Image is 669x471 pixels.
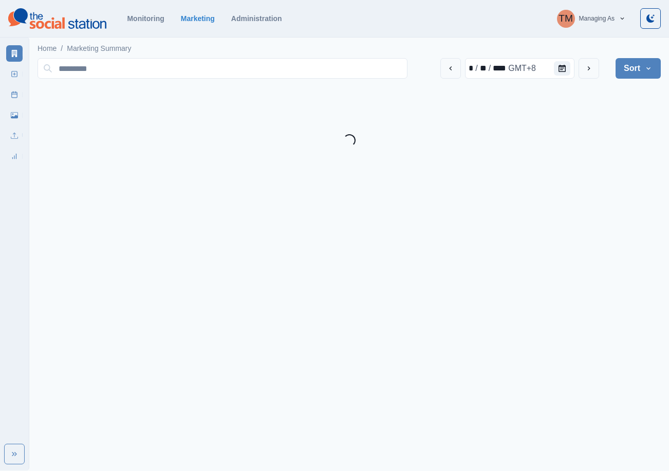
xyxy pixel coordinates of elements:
[6,66,23,82] a: New Post
[38,43,57,54] a: Home
[474,62,478,75] div: /
[559,6,573,31] div: Tony Manalo
[6,128,23,144] a: Uploads
[38,43,132,54] nav: breadcrumb
[61,43,63,54] span: /
[6,86,23,103] a: Post Schedule
[4,444,25,464] button: Expand
[67,43,131,54] a: Marketing Summary
[6,45,23,62] a: Marketing Summary
[468,62,474,75] div: month
[579,15,615,22] div: Managing As
[6,148,23,165] a: Review Summary
[6,107,23,123] a: Media Library
[8,8,106,29] img: logoTextSVG.62801f218bc96a9b266caa72a09eb111.svg
[488,62,492,75] div: /
[127,14,164,23] a: Monitoring
[440,58,461,79] button: previous
[479,62,488,75] div: day
[492,62,507,75] div: year
[554,61,570,76] button: Calendar
[640,8,661,29] button: Toggle Mode
[549,8,634,29] button: Managing As
[579,58,599,79] button: next
[507,62,537,75] div: time zone
[468,62,537,75] div: Date
[231,14,282,23] a: Administration
[181,14,215,23] a: Marketing
[616,58,661,79] button: Sort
